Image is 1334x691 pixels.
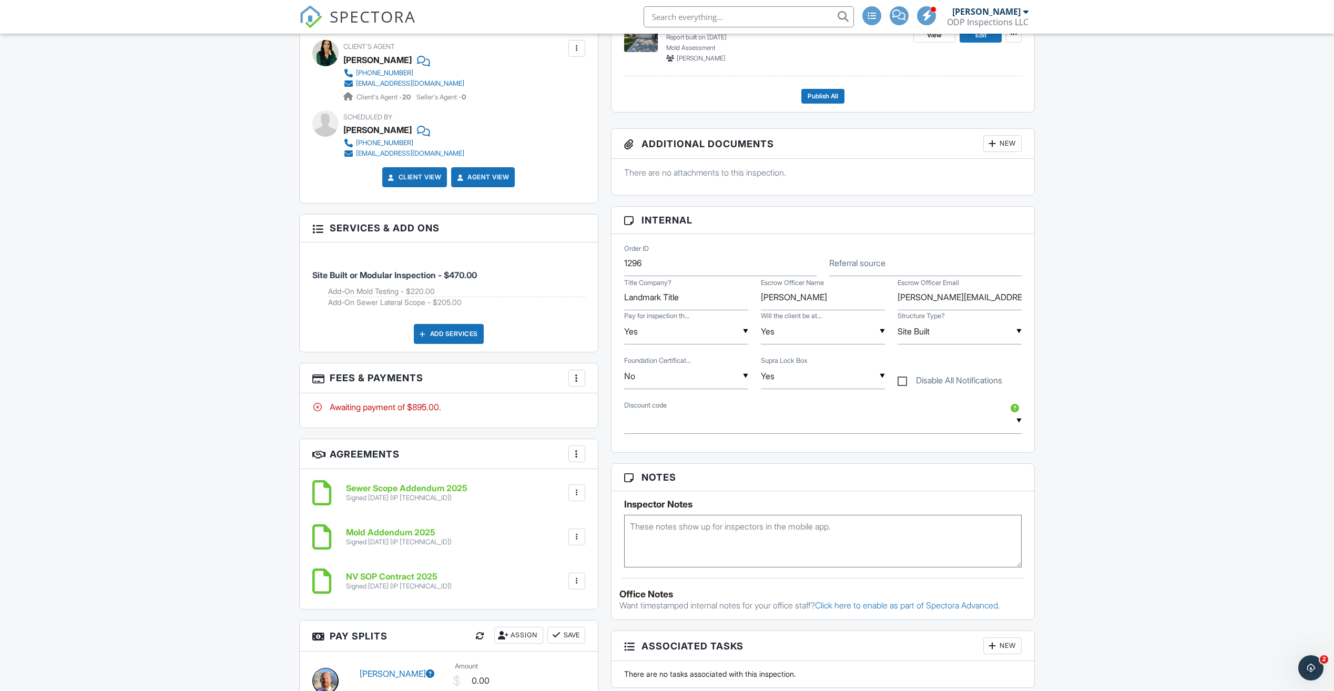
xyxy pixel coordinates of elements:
a: [EMAIL_ADDRESS][DOMAIN_NAME] [343,78,464,89]
a: Click here to enable as part of Spectora Advanced. [815,600,1000,611]
input: Escrow Officer Name [761,284,885,310]
div: [EMAIL_ADDRESS][DOMAIN_NAME] [356,149,464,158]
a: Client View [386,172,442,182]
label: Escrow Officer Email [898,278,959,287]
div: New [983,637,1022,654]
div: [PERSON_NAME] [343,122,412,138]
a: [PERSON_NAME] [343,52,412,68]
div: Assign [494,627,543,644]
h5: Inspector Notes [624,499,1022,510]
a: [PHONE_NUMBER] [343,68,464,78]
span: Client's Agent - [357,93,412,101]
div: Office Notes [619,589,1027,599]
h6: Mold Addendum 2025 [346,528,452,537]
label: Title Company? [624,278,671,287]
div: [PHONE_NUMBER] [356,139,413,147]
a: [PHONE_NUMBER] [343,138,464,148]
div: Add Services [414,324,484,344]
input: Escrow Officer Email [898,284,1022,310]
iframe: Intercom live chat [1298,655,1323,680]
label: Disable All Notifications [898,375,1002,389]
a: Agent View [455,172,509,182]
label: Foundation Certification Needed Per Lending Requirements? [624,356,691,365]
strong: 20 [402,93,411,101]
div: Signed [DATE] (IP [TECHNICAL_ID]) [346,582,452,591]
label: Pay for inspection through escrow? [624,311,689,321]
strong: 0 [462,93,466,101]
p: There are no attachments to this inspection. [624,167,1022,178]
label: Supra Lock Box [761,356,808,365]
span: Seller's Agent - [416,93,466,101]
h3: Fees & Payments [300,363,598,393]
a: SPECTORA [299,14,416,36]
label: Will the client be attending? [761,311,822,321]
h6: Sewer Scope Addendum 2025 [346,484,467,493]
label: Referral source [829,257,885,269]
span: Client's Agent [343,43,395,50]
a: NV SOP Contract 2025 Signed [DATE] (IP [TECHNICAL_ID]) [346,572,452,591]
input: Search everything... [644,6,854,27]
div: [PHONE_NUMBER] [356,69,413,77]
img: The Best Home Inspection Software - Spectora [299,5,322,28]
input: Title Company? [624,284,748,310]
div: New [983,135,1022,152]
span: SPECTORA [330,5,416,27]
li: Add on: Add-On Sewer Lateral Scope [328,297,585,308]
h3: Agreements [300,439,598,469]
label: Amount [455,662,478,671]
label: Discount code [624,401,667,410]
a: [PERSON_NAME] [360,668,434,679]
h3: Additional Documents [612,129,1035,159]
label: Order ID [624,243,649,253]
li: Add on: Add-On Mold Testing [328,286,585,297]
a: [EMAIL_ADDRESS][DOMAIN_NAME] [343,148,464,159]
label: Structure Type? [898,311,945,321]
div: [PERSON_NAME] [952,6,1021,17]
div: ODP Inspections LLC [947,17,1028,27]
a: Sewer Scope Addendum 2025 Signed [DATE] (IP [TECHNICAL_ID]) [346,484,467,502]
p: Want timestamped internal notes for your office staff? [619,599,1027,611]
button: Save [547,627,585,644]
span: Scheduled By [343,113,392,121]
div: [EMAIL_ADDRESS][DOMAIN_NAME] [356,79,464,88]
h3: Internal [612,207,1035,234]
h3: Services & Add ons [300,215,598,242]
span: Site Built or Modular Inspection - $470.00 [312,270,477,280]
h3: Pay Splits [300,621,598,652]
h6: NV SOP Contract 2025 [346,572,452,582]
div: $ [453,672,461,690]
span: 2 [1320,655,1328,664]
div: Signed [DATE] (IP [TECHNICAL_ID]) [346,538,452,546]
span: Associated Tasks [641,639,744,653]
label: Escrow Officer Name [761,278,824,287]
div: Signed [DATE] (IP [TECHNICAL_ID]) [346,494,467,502]
h3: Notes [612,464,1035,491]
div: Awaiting payment of $895.00. [312,401,585,413]
li: Service: Site Built or Modular Inspection [312,250,585,316]
div: There are no tasks associated with this inspection. [618,669,1028,679]
a: Mold Addendum 2025 Signed [DATE] (IP [TECHNICAL_ID]) [346,528,452,546]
